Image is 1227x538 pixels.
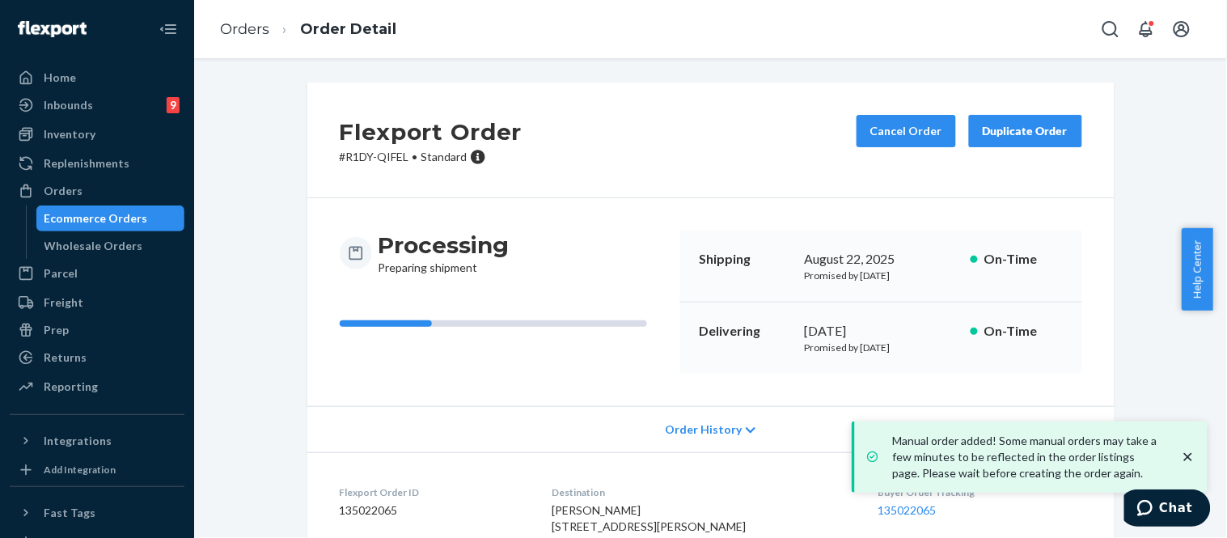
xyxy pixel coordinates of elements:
button: Help Center [1182,228,1213,311]
a: Inbounds9 [10,92,184,118]
button: Open notifications [1130,13,1162,45]
div: [DATE] [805,322,958,341]
h2: Flexport Order [340,115,523,149]
iframe: Opens a widget where you can chat to one of our agents [1124,489,1211,530]
div: Fast Tags [44,505,95,521]
div: Reporting [44,379,98,395]
div: Integrations [44,433,112,449]
div: Parcel [44,265,78,282]
p: On-Time [984,250,1063,269]
button: Duplicate Order [969,115,1082,147]
button: Open Search Box [1094,13,1127,45]
h3: Processing [379,231,510,260]
p: Promised by [DATE] [805,269,958,282]
a: Replenishments [10,150,184,176]
p: Promised by [DATE] [805,341,958,354]
svg: close toast [1180,449,1196,465]
div: Ecommerce Orders [44,210,148,227]
p: Manual order added! Some manual orders may take a few minutes to be reflected in the order listin... [892,433,1164,481]
p: # R1DY-QIFEL [340,149,523,165]
a: Add Integration [10,460,184,480]
a: Reporting [10,374,184,400]
a: Wholesale Orders [36,233,185,259]
div: Home [44,70,76,86]
dd: 135022065 [340,502,527,519]
dt: Flexport Order ID [340,485,527,499]
a: Freight [10,290,184,316]
a: Orders [10,178,184,204]
button: Fast Tags [10,500,184,526]
ol: breadcrumbs [207,6,409,53]
div: Orders [44,183,83,199]
button: Open account menu [1166,13,1198,45]
div: Wholesale Orders [44,238,143,254]
span: [PERSON_NAME] [STREET_ADDRESS][PERSON_NAME] [552,503,746,533]
div: Returns [44,349,87,366]
a: Parcel [10,261,184,286]
div: August 22, 2025 [805,250,958,269]
button: Integrations [10,428,184,454]
dt: Destination [552,485,853,499]
a: Home [10,65,184,91]
span: • [413,150,418,163]
button: Close Navigation [152,13,184,45]
p: On-Time [984,322,1063,341]
a: Orders [220,20,269,38]
div: Replenishments [44,155,129,172]
div: Add Integration [44,463,116,477]
div: Duplicate Order [983,123,1068,139]
a: 135022065 [878,503,937,517]
a: Inventory [10,121,184,147]
a: Returns [10,345,184,371]
div: 9 [167,97,180,113]
button: Cancel Order [857,115,956,147]
div: Prep [44,322,69,338]
div: Inventory [44,126,95,142]
a: Prep [10,317,184,343]
span: Order History [665,422,742,438]
span: Standard [421,150,468,163]
div: Freight [44,294,83,311]
p: Shipping [700,250,792,269]
div: Inbounds [44,97,93,113]
p: Delivering [700,322,792,341]
a: Order Detail [300,20,396,38]
a: Ecommerce Orders [36,205,185,231]
div: Preparing shipment [379,231,510,276]
img: Flexport logo [18,21,87,37]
